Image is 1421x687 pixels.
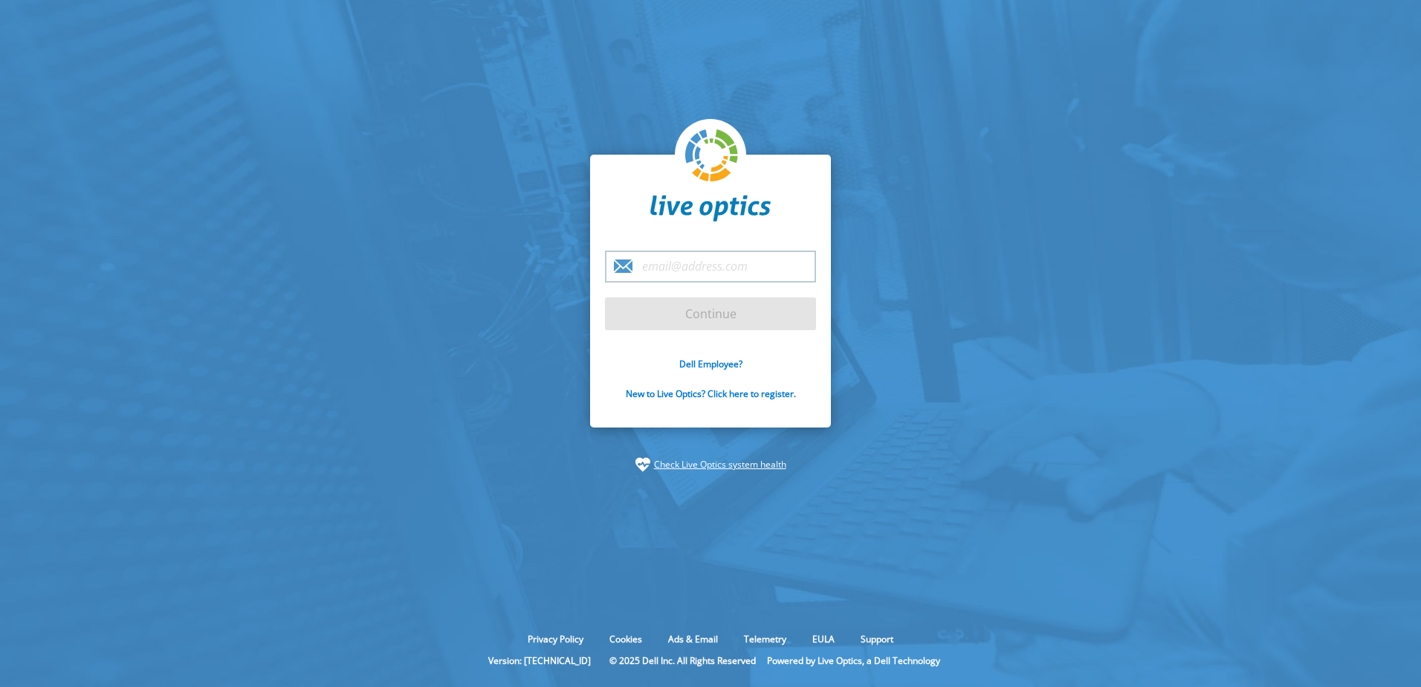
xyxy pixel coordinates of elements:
li: © 2025 Dell Inc. All Rights Reserved [602,654,763,667]
a: Telemetry [733,633,797,645]
a: Ads & Email [657,633,729,645]
a: Check Live Optics system health [654,457,786,472]
img: status-check-icon.svg [635,457,650,472]
a: Support [849,633,904,645]
li: Powered by Live Optics, a Dell Technology [767,654,940,667]
img: liveoptics-word.svg [650,195,771,222]
a: EULA [801,633,846,645]
a: Dell Employee? [679,358,742,370]
li: Version: [TECHNICAL_ID] [481,654,598,667]
input: email@address.com [605,251,816,283]
a: Privacy Policy [517,633,595,645]
img: liveoptics-logo.svg [685,129,739,183]
a: New to Live Optics? Click here to register. [626,387,796,400]
a: Cookies [598,633,653,645]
